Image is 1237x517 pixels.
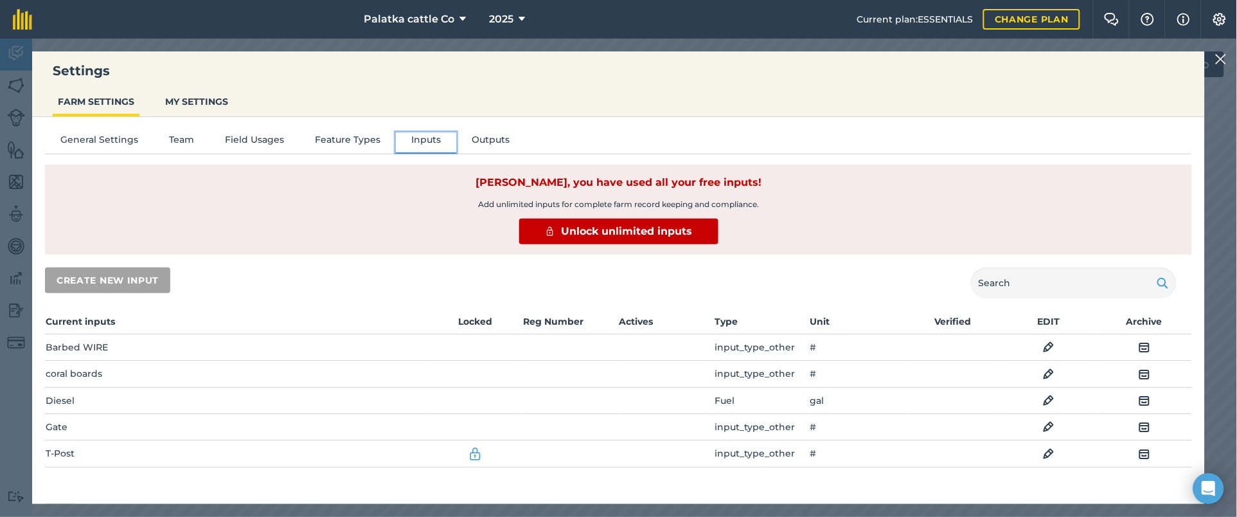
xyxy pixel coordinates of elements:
button: Feature Types [299,132,396,152]
img: Two speech bubbles overlapping with the left bubble in the forefront [1104,13,1119,26]
th: Current inputs [45,314,427,334]
h3: Settings [32,62,1205,80]
button: Inputs [396,132,456,152]
strong: [PERSON_NAME], you have used all your free inputs! [476,175,761,190]
button: FARM SETTINGS [53,89,139,114]
th: Type [714,314,810,334]
a: Change plan [983,9,1080,30]
button: MY SETTINGS [160,89,233,114]
img: svg+xml;base64,PHN2ZyB4bWxucz0iaHR0cDovL3d3dy53My5vcmcvMjAwMC9zdmciIHdpZHRoPSIxOCIgaGVpZ2h0PSIyNC... [1139,340,1150,355]
img: svg+xml;base64,PHN2ZyB4bWxucz0iaHR0cDovL3d3dy53My5vcmcvMjAwMC9zdmciIHdpZHRoPSIxOCIgaGVpZ2h0PSIyNC... [1139,473,1150,488]
th: Locked [427,314,523,334]
td: # [810,467,905,493]
button: Team [154,132,209,152]
th: Unit [810,314,905,334]
td: Barbed WIRE [45,334,427,361]
div: Open Intercom Messenger [1193,473,1224,504]
td: input_type_other [714,361,810,387]
th: Actives [618,314,714,334]
th: Verified [905,314,1001,334]
td: input_type_other [714,440,810,467]
img: svg+xml;base64,PHN2ZyB4bWxucz0iaHR0cDovL3d3dy53My5vcmcvMjAwMC9zdmciIHdpZHRoPSIxOCIgaGVpZ2h0PSIyNC... [1139,367,1150,382]
button: General Settings [45,132,154,152]
img: fieldmargin Logo [13,9,32,30]
th: Reg Number [523,314,619,334]
img: svg+xml;base64,PHN2ZyB4bWxucz0iaHR0cDovL3d3dy53My5vcmcvMjAwMC9zdmciIHdpZHRoPSIxOCIgaGVpZ2h0PSIyNC... [1043,367,1055,382]
th: Archive [1096,314,1192,334]
span: Current plan : ESSENTIALS [857,12,973,26]
td: Fuel [714,387,810,413]
img: svg+xml;base64,PHN2ZyB4bWxucz0iaHR0cDovL3d3dy53My5vcmcvMjAwMC9zdmciIHdpZHRoPSIxNyIgaGVpZ2h0PSIxNy... [1177,12,1190,27]
input: Search [971,268,1177,298]
img: A cog icon [1212,13,1227,26]
button: Outputs [456,132,525,152]
td: Wood Posts [45,467,427,493]
td: T-Post [45,440,427,467]
td: input_type_other [714,334,810,361]
img: svg+xml;base64,PHN2ZyB4bWxucz0iaHR0cDovL3d3dy53My5vcmcvMjAwMC9zdmciIHdpZHRoPSIxOCIgaGVpZ2h0PSIyNC... [1139,393,1150,408]
a: Unlock unlimited inputs [519,219,718,244]
td: gal [810,387,905,413]
img: svg+xml;base64,PHN2ZyB4bWxucz0iaHR0cDovL3d3dy53My5vcmcvMjAwMC9zdmciIHdpZHRoPSIxOCIgaGVpZ2h0PSIyNC... [1139,419,1150,435]
span: 2025 [489,12,513,27]
span: Palatka cattle Co [364,12,454,27]
img: svg+xml;base64,PHN2ZyB4bWxucz0iaHR0cDovL3d3dy53My5vcmcvMjAwMC9zdmciIHdpZHRoPSIyMiIgaGVpZ2h0PSIzMC... [1215,51,1227,67]
img: svg+xml;base64,PD94bWwgdmVyc2lvbj0iMS4wIiBlbmNvZGluZz0idXRmLTgiPz4KPCEtLSBHZW5lcmF0b3I6IEFkb2JlIE... [468,446,482,462]
img: svg+xml;base64,PHN2ZyB4bWxucz0iaHR0cDovL3d3dy53My5vcmcvMjAwMC9zdmciIHdpZHRoPSIxOCIgaGVpZ2h0PSIyNC... [1043,473,1055,488]
button: Create new input [45,268,170,293]
img: svg+xml;base64,PHN2ZyB4bWxucz0iaHR0cDovL3d3dy53My5vcmcvMjAwMC9zdmciIHdpZHRoPSIxOCIgaGVpZ2h0PSIyNC... [1139,446,1150,462]
img: svg+xml;base64,PHN2ZyB4bWxucz0iaHR0cDovL3d3dy53My5vcmcvMjAwMC9zdmciIHdpZHRoPSIxOCIgaGVpZ2h0PSIyNC... [1043,340,1055,355]
td: input_type_other [714,467,810,493]
td: # [810,414,905,440]
td: input_type_other [714,414,810,440]
td: Gate [45,414,427,440]
td: # [810,361,905,387]
img: svg+xml;base64,PHN2ZyB4bWxucz0iaHR0cDovL3d3dy53My5vcmcvMjAwMC9zdmciIHdpZHRoPSIxOCIgaGVpZ2h0PSIyNC... [1043,446,1055,462]
th: EDIT [1001,314,1096,334]
img: A question mark icon [1140,13,1155,26]
td: Diesel [45,387,427,413]
span: Add unlimited inputs for complete farm record keeping and compliance. [478,197,759,212]
span: Unlock unlimited inputs [562,224,693,239]
td: # [810,334,905,361]
td: # [810,440,905,467]
img: svg+xml;base64,PHN2ZyB4bWxucz0iaHR0cDovL3d3dy53My5vcmcvMjAwMC9zdmciIHdpZHRoPSIxOSIgaGVpZ2h0PSIyNC... [1157,275,1169,291]
img: svg+xml;base64,PHN2ZyB4bWxucz0iaHR0cDovL3d3dy53My5vcmcvMjAwMC9zdmciIHdpZHRoPSIxOCIgaGVpZ2h0PSIyNC... [1043,419,1055,435]
img: svg+xml;base64,PHN2ZyB4bWxucz0iaHR0cDovL3d3dy53My5vcmcvMjAwMC9zdmciIHdpZHRoPSIxOCIgaGVpZ2h0PSIyNC... [1043,393,1055,408]
td: coral boards [45,361,427,387]
button: Field Usages [209,132,299,152]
